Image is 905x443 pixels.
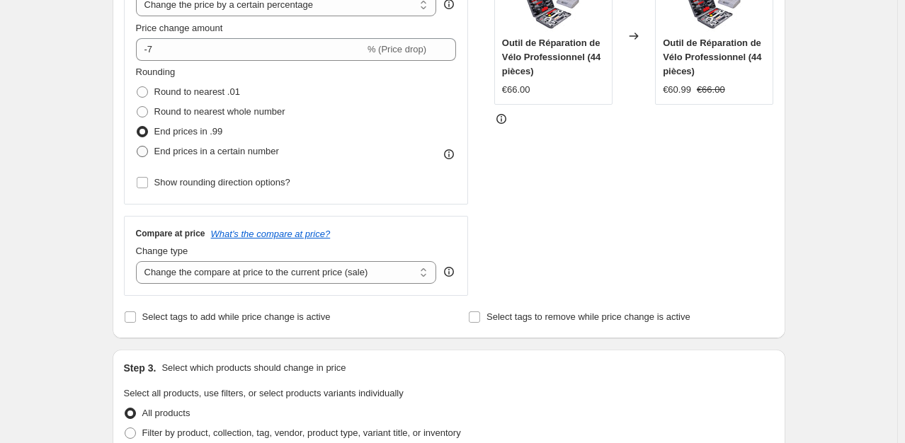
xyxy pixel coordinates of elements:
span: Round to nearest .01 [154,86,240,97]
div: help [442,265,456,279]
span: Rounding [136,67,176,77]
input: -15 [136,38,365,61]
span: Select tags to add while price change is active [142,311,331,322]
strike: €66.00 [697,83,725,97]
span: Outil de Réparation de Vélo Professionnel (44 pièces) [502,38,601,76]
span: All products [142,408,190,418]
span: % (Price drop) [368,44,426,54]
span: Select tags to remove while price change is active [486,311,690,322]
span: Change type [136,246,188,256]
div: €60.99 [663,83,691,97]
span: Filter by product, collection, tag, vendor, product type, variant title, or inventory [142,427,461,438]
span: Show rounding direction options? [154,177,290,188]
span: Round to nearest whole number [154,106,285,117]
div: €66.00 [502,83,530,97]
span: Select all products, use filters, or select products variants individually [124,388,404,398]
p: Select which products should change in price [161,361,346,375]
span: End prices in a certain number [154,146,279,156]
h2: Step 3. [124,361,156,375]
button: What's the compare at price? [211,229,331,239]
span: Outil de Réparation de Vélo Professionnel (44 pièces) [663,38,761,76]
span: Price change amount [136,23,223,33]
span: End prices in .99 [154,126,223,137]
h3: Compare at price [136,228,205,239]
